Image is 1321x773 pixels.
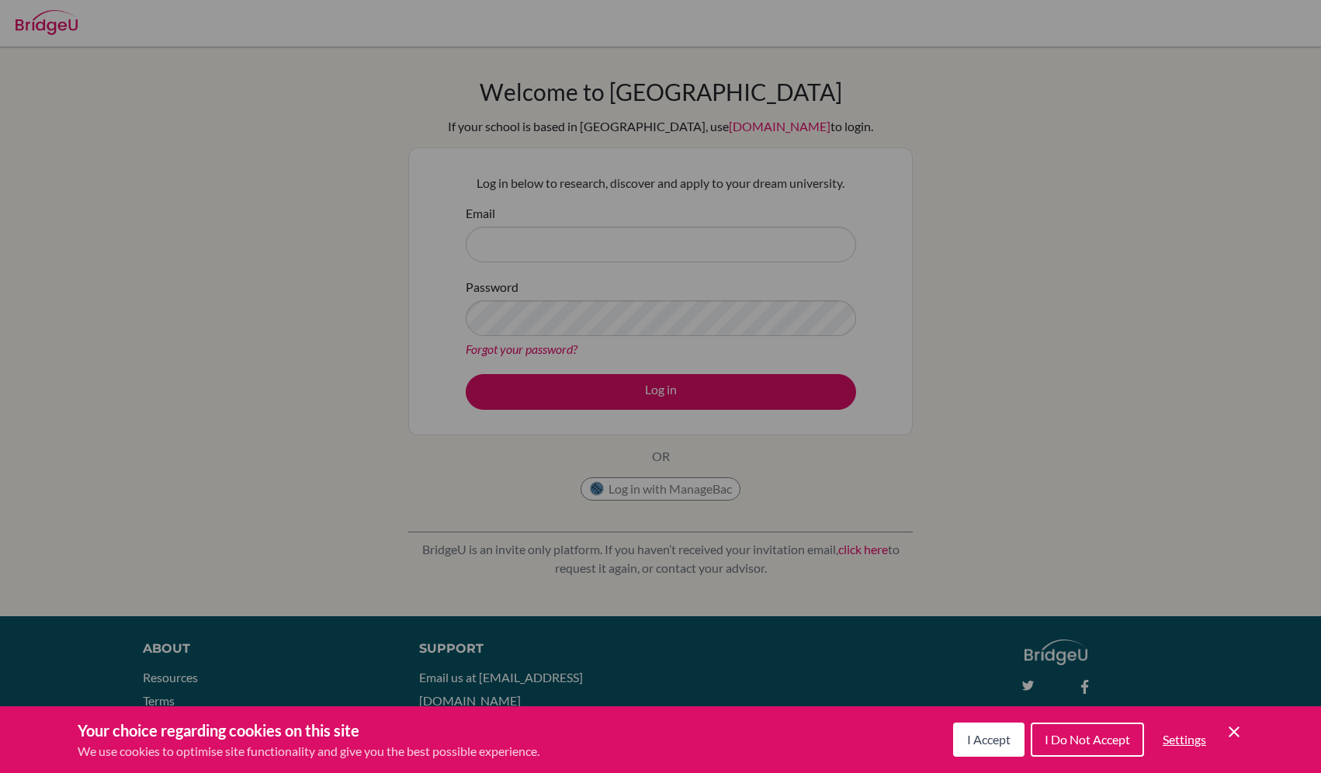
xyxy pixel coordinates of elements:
p: We use cookies to optimise site functionality and give you the best possible experience. [78,742,539,761]
span: I Accept [967,732,1011,747]
button: Save and close [1225,723,1243,741]
button: I Do Not Accept [1031,723,1144,757]
button: I Accept [953,723,1025,757]
span: I Do Not Accept [1045,732,1130,747]
h3: Your choice regarding cookies on this site [78,719,539,742]
button: Settings [1150,724,1219,755]
span: Settings [1163,732,1206,747]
